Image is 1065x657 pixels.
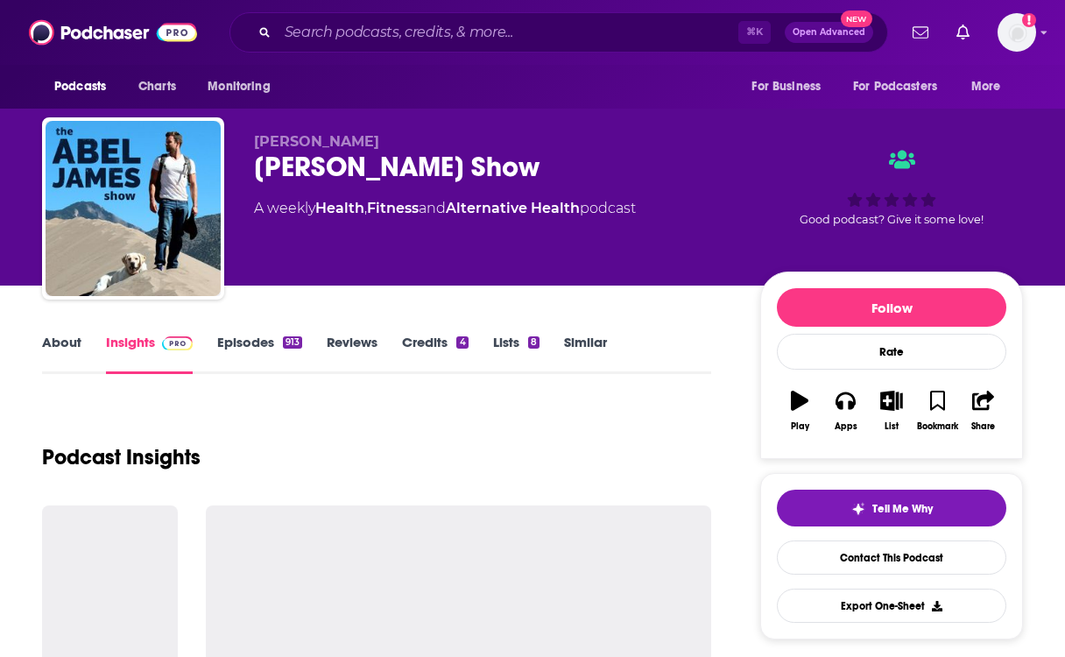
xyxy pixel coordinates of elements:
a: About [42,334,81,374]
img: Abel James Show [46,121,221,296]
a: Health [315,200,364,216]
a: Credits4 [402,334,468,374]
button: open menu [195,70,293,103]
span: For Podcasters [853,74,937,99]
button: Export One-Sheet [777,589,1006,623]
span: Podcasts [54,74,106,99]
button: Share [961,379,1006,442]
button: Bookmark [914,379,960,442]
img: Podchaser - Follow, Share and Rate Podcasts [29,16,197,49]
div: Bookmark [917,421,958,432]
div: Share [971,421,995,432]
button: open menu [842,70,963,103]
h1: Podcast Insights [42,444,201,470]
span: Open Advanced [793,28,865,37]
a: Contact This Podcast [777,540,1006,575]
img: tell me why sparkle [851,502,865,516]
input: Search podcasts, credits, & more... [278,18,738,46]
svg: Add a profile image [1022,13,1036,27]
a: Alternative Health [446,200,580,216]
img: User Profile [998,13,1036,52]
div: Apps [835,421,857,432]
button: Open AdvancedNew [785,22,873,43]
span: More [971,74,1001,99]
a: Show notifications dropdown [906,18,935,47]
div: Rate [777,334,1006,370]
span: New [841,11,872,27]
button: Follow [777,288,1006,327]
span: For Business [751,74,821,99]
button: open menu [42,70,129,103]
div: Play [791,421,809,432]
span: Tell Me Why [872,502,933,516]
button: Show profile menu [998,13,1036,52]
a: Fitness [367,200,419,216]
a: Similar [564,334,607,374]
div: 8 [528,336,540,349]
button: Play [777,379,822,442]
span: , [364,200,367,216]
div: Good podcast? Give it some love! [760,133,1023,242]
a: Reviews [327,334,377,374]
a: Episodes913 [217,334,302,374]
a: InsightsPodchaser Pro [106,334,193,374]
div: 913 [283,336,302,349]
span: Logged in as lrenschler [998,13,1036,52]
span: ⌘ K [738,21,771,44]
img: Podchaser Pro [162,336,193,350]
button: List [869,379,914,442]
span: and [419,200,446,216]
span: Monitoring [208,74,270,99]
button: tell me why sparkleTell Me Why [777,490,1006,526]
div: A weekly podcast [254,198,636,219]
div: 4 [456,336,468,349]
button: open menu [739,70,843,103]
a: Lists8 [493,334,540,374]
button: open menu [959,70,1023,103]
span: [PERSON_NAME] [254,133,379,150]
span: Good podcast? Give it some love! [800,213,984,226]
a: Show notifications dropdown [949,18,977,47]
span: Charts [138,74,176,99]
a: Charts [127,70,187,103]
div: List [885,421,899,432]
div: Search podcasts, credits, & more... [229,12,888,53]
button: Apps [822,379,868,442]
